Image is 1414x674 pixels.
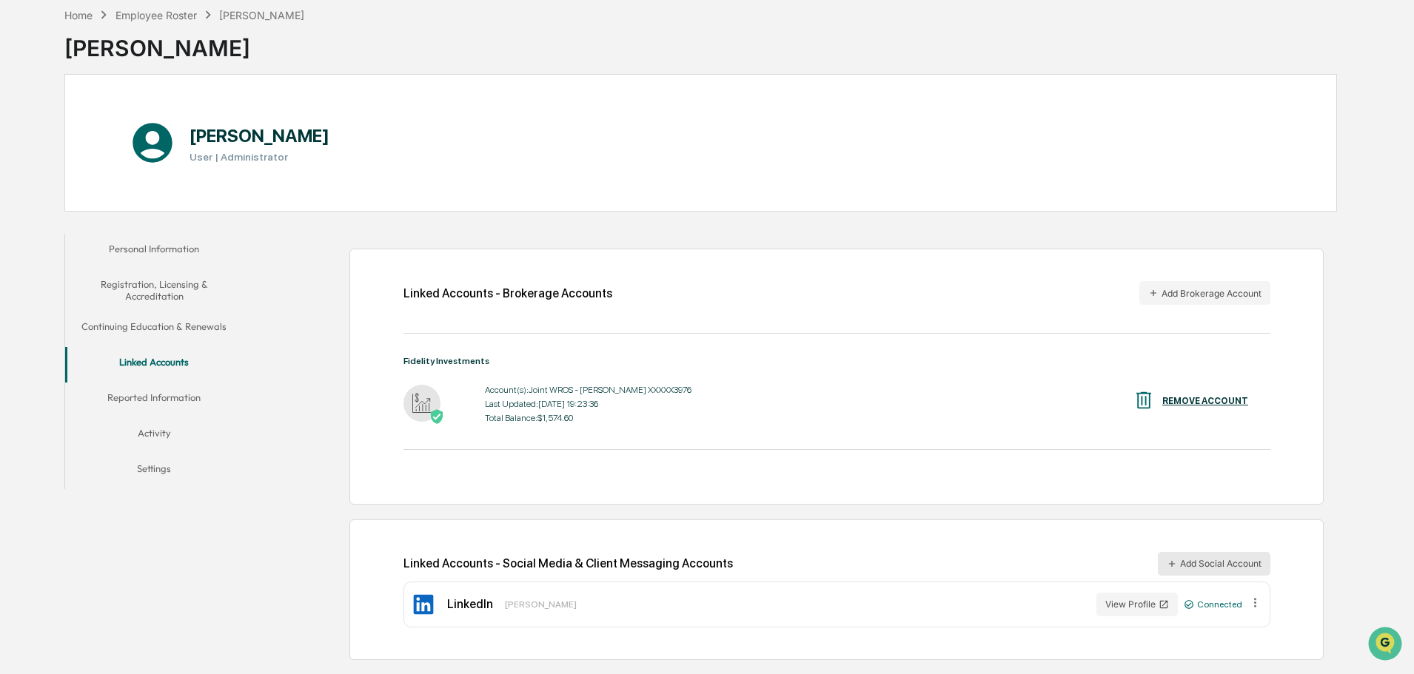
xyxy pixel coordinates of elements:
a: 🗄️Attestations [101,181,190,207]
div: 🗄️ [107,188,119,200]
div: We're available if you need us! [50,128,187,140]
span: Attestations [122,186,184,201]
div: 🔎 [15,216,27,228]
img: 1746055101610-c473b297-6a78-478c-a979-82029cc54cd1 [15,113,41,140]
button: Continuing Education & Renewals [65,311,243,347]
img: Active [429,409,444,424]
a: 🖐️Preclearance [9,181,101,207]
div: LinkedIn [447,597,493,611]
div: Start new chat [50,113,243,128]
iframe: Open customer support [1367,625,1407,665]
img: Fidelity Investments - Active [403,385,440,422]
div: Linked Accounts - Brokerage Accounts [403,286,612,300]
button: Reported Information [65,383,243,418]
h3: User | Administrator [190,151,329,163]
a: 🔎Data Lookup [9,209,99,235]
button: Registration, Licensing & Accreditation [65,269,243,311]
div: secondary tabs example [65,234,243,489]
span: Pylon [147,251,179,262]
img: REMOVE ACCOUNT [1133,389,1155,411]
div: Fidelity Investments [403,356,1270,366]
a: Powered byPylon [104,250,179,262]
p: How can we help? [15,31,269,55]
button: Add Social Account [1158,552,1270,576]
button: Start new chat [252,118,269,135]
div: Employee Roster [115,9,197,21]
h1: [PERSON_NAME] [190,125,329,146]
div: Account(s): Joint WROS - [PERSON_NAME] XXXXX3976 [485,385,691,395]
button: Personal Information [65,234,243,269]
span: Data Lookup [30,215,93,229]
div: [PERSON_NAME] [64,23,304,61]
div: Last Updated: [DATE] 19:23:36 [485,399,691,409]
button: Add Brokerage Account [1139,281,1270,305]
span: Preclearance [30,186,96,201]
img: LinkedIn Icon [412,593,435,616]
button: Linked Accounts [65,347,243,383]
button: Settings [65,454,243,489]
div: [PERSON_NAME] [219,9,304,21]
button: Activity [65,418,243,454]
div: 🖐️ [15,188,27,200]
div: Total Balance: $1,574.60 [485,413,691,423]
button: View Profile [1096,593,1178,616]
div: [PERSON_NAME] [505,599,577,610]
div: REMOVE ACCOUNT [1162,396,1248,406]
div: Home [64,9,93,21]
div: Linked Accounts - Social Media & Client Messaging Accounts [403,552,1270,576]
div: Connected [1184,599,1242,610]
